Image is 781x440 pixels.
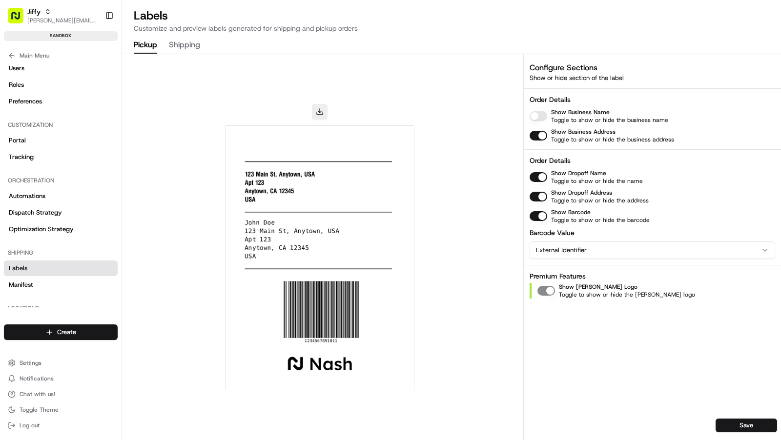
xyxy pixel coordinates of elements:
a: Powered byPylon [69,241,118,249]
button: Pickup [134,37,157,54]
p: Toggle to show or hide the barcode [551,216,650,224]
a: Users [4,60,118,76]
span: [PERSON_NAME] [30,177,79,185]
div: Start new chat [44,93,160,102]
button: Start new chat [166,96,178,107]
div: Past conversations [10,126,65,134]
span: Manifest [9,280,33,289]
label: Show Business Name [551,108,668,116]
span: [DATE] [64,151,84,159]
label: Show [PERSON_NAME] Logo [559,283,695,291]
button: Toggle Theme [4,403,118,417]
img: Charles Folsom [10,168,25,183]
span: [DATE] [86,177,106,185]
p: Show or hide section of the label [530,74,775,82]
a: Roles [4,77,118,93]
span: Portal [9,136,26,145]
label: Configure Sections [530,62,597,73]
div: Orchestration [4,173,118,188]
p: Toggle to show or hide the business address [551,136,674,143]
p: Toggle to show or hide the business name [551,116,668,124]
a: Preferences [4,94,118,109]
span: Optimization Strategy [9,225,74,234]
span: • [59,151,62,159]
button: Chat with us! [4,387,118,401]
img: unihopllc [10,141,25,157]
a: Manifest [4,277,118,293]
span: Notifications [20,375,54,382]
img: 1736555255976-a54dd68f-1ca7-489b-9aae-adbdc363a1c4 [10,93,27,110]
label: Barcode Value [530,228,775,238]
span: Preferences [9,97,42,106]
a: 📗Knowledge Base [6,214,79,231]
div: Customization [4,117,118,133]
p: Toggle to show or hide the address [551,197,649,204]
a: Labels [4,260,118,276]
span: Pylon [97,241,118,249]
button: Main Menu [4,49,118,62]
div: 📗 [10,219,18,226]
button: Save [716,419,777,432]
label: Show Business Address [551,128,674,136]
span: Toggle Theme [20,406,59,414]
label: Show Dropoff Name [551,169,643,177]
label: Premium Features [530,271,775,281]
div: Locations [4,300,118,316]
p: Toggle to show or hide the name [551,177,643,185]
a: Dispatch Strategy [4,205,118,220]
img: 1738778727109-b901c2ba-d612-49f7-a14d-d897ce62d23f [21,93,38,110]
label: Show Dropoff Address [551,189,649,197]
span: Roles [9,80,24,89]
span: • [81,177,84,185]
span: Log out [20,421,40,429]
p: Toggle to show or hide the [PERSON_NAME] logo [559,291,695,299]
span: Chat with us! [20,390,55,398]
a: 💻API Documentation [79,214,161,231]
label: Show Barcode [551,208,650,216]
span: Users [9,64,24,73]
span: Labels [9,264,27,273]
button: Jiffy [27,7,41,17]
span: unihopllc [30,151,57,159]
div: We're available if you need us! [44,102,134,110]
span: Dispatch Strategy [9,208,62,217]
span: Knowledge Base [20,218,75,227]
h2: Labels [134,8,769,23]
div: sandbox [4,31,118,41]
label: Order Details [530,156,775,165]
button: Settings [4,356,118,370]
span: Tracking [9,153,34,161]
p: Customize and preview labels generated for shipping and pickup orders [134,23,769,33]
button: Shipping [169,37,200,54]
span: Create [57,328,76,337]
button: See all [151,124,178,136]
input: Clear [25,62,161,73]
button: Log out [4,419,118,432]
div: 💻 [82,219,90,226]
img: Nash [10,9,29,29]
a: Portal [4,133,118,148]
span: Main Menu [20,52,49,60]
a: Automations [4,188,118,204]
button: Create [4,324,118,340]
button: Notifications [4,372,118,385]
button: Jiffy[PERSON_NAME][EMAIL_ADDRESS][DOMAIN_NAME] [4,4,101,27]
span: API Documentation [92,218,157,227]
button: [PERSON_NAME][EMAIL_ADDRESS][DOMAIN_NAME] [27,17,97,24]
img: Label preview [229,130,410,386]
a: Tracking [4,149,118,165]
div: Shipping [4,245,118,260]
span: Automations [9,192,45,200]
p: Welcome 👋 [10,39,178,54]
span: Settings [20,359,41,367]
a: Optimization Strategy [4,221,118,237]
label: Order Details [530,95,775,104]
